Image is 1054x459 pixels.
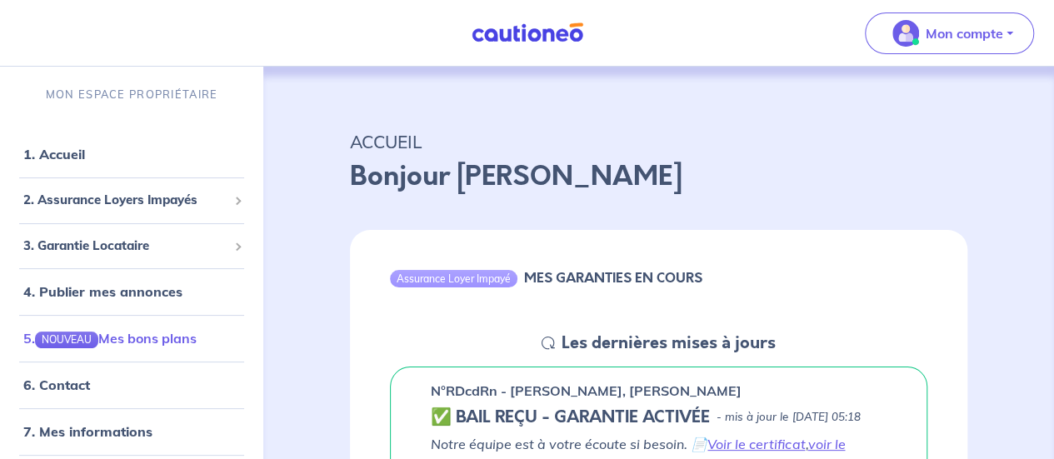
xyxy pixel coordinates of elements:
[46,87,217,102] p: MON ESPACE PROPRIÉTAIRE
[23,237,227,256] span: 3. Garantie Locataire
[7,415,257,448] div: 7. Mes informations
[865,12,1034,54] button: illu_account_valid_menu.svgMon compte
[23,283,182,300] a: 4. Publier mes annonces
[390,270,517,287] div: Assurance Loyer Impayé
[23,146,85,162] a: 1. Accueil
[350,157,967,197] p: Bonjour [PERSON_NAME]
[7,137,257,171] div: 1. Accueil
[23,191,227,210] span: 2. Assurance Loyers Impayés
[431,407,887,427] div: state: CONTRACT-VALIDATED, Context: NEW,MAYBE-CERTIFICATE,RELATIONSHIP,LESSOR-DOCUMENTS
[717,409,860,426] p: - mis à jour le [DATE] 05:18
[562,333,776,353] h5: Les dernières mises à jours
[7,230,257,262] div: 3. Garantie Locataire
[7,184,257,217] div: 2. Assurance Loyers Impayés
[7,275,257,308] div: 4. Publier mes annonces
[7,322,257,355] div: 5.NOUVEAUMes bons plans
[707,436,805,452] a: Voir le certificat
[524,270,702,286] h6: MES GARANTIES EN COURS
[350,127,967,157] p: ACCUEIL
[926,23,1003,43] p: Mon compte
[23,423,152,440] a: 7. Mes informations
[465,22,590,43] img: Cautioneo
[7,368,257,402] div: 6. Contact
[431,407,710,427] h5: ✅ BAIL REÇU - GARANTIE ACTIVÉE
[892,20,919,47] img: illu_account_valid_menu.svg
[23,377,90,393] a: 6. Contact
[23,330,197,347] a: 5.NOUVEAUMes bons plans
[431,381,742,401] p: n°RDcdRn - [PERSON_NAME], [PERSON_NAME]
